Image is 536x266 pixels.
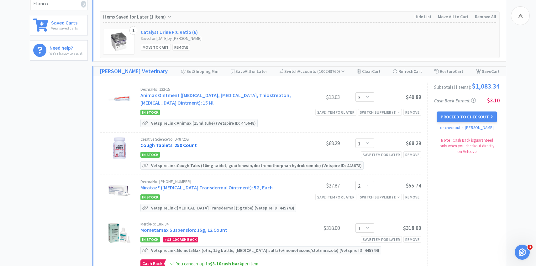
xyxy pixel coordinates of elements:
img: 66228580dc474c89861e9ae14fec8b7b_68487.jpeg [108,137,130,159]
h6: Need help? [50,44,83,50]
a: Saved CartsView saved carts [30,15,88,35]
div: Remove [172,44,190,51]
div: Dechra No: [PHONE_NUMBER] [140,180,293,184]
span: $40.89 [406,94,421,100]
div: Switch Supplier ( 1 ) [360,194,400,200]
div: Refresh [393,67,422,76]
span: Cash Back Earned : [434,98,476,104]
span: Remove All [475,14,496,19]
div: Remove [403,236,421,243]
h6: Saved Carts [51,19,78,25]
span: $55.74 [406,182,421,189]
a: Catalyst Urine P:C Ratio (6) [141,29,198,35]
span: 1 Item [151,14,164,20]
div: Dechra No: 122-15 [140,87,293,91]
div: $318.00 [293,224,340,232]
span: Cash Back is guaranteed only when you checkout directly on Vetcove [439,138,494,154]
div: Creative Science No: D48720B [140,137,293,141]
span: Cart [372,68,381,74]
div: Save item for later [315,109,356,116]
div: $13.63 [293,93,340,101]
div: Restore [434,67,463,76]
img: 68f79314d2c544468b167c5f8e4c91b4_403486.jpeg [108,180,130,202]
a: [PERSON_NAME] Veterinary [100,67,168,76]
span: Save for Later [235,68,267,74]
div: Switch Supplier ( 1 ) [360,109,400,115]
p: Vetspire Link: [MEDICAL_DATA] Transdermal (5g tube) (Vetspire ID: 445743) [150,204,296,212]
div: Save [476,67,500,76]
img: e2323f478f974900927c648eb1e68c69_67574.jpeg [108,87,130,109]
p: Vetspire Link: MometaMax (otic, 15g bottle, [MEDICAL_DATA] sulfate/mometasone/clotrimazole) (Vets... [150,247,381,254]
span: Cart [413,68,422,74]
div: Remove [403,194,421,200]
span: Items Saved for Later ( ) [103,14,167,20]
span: $3.10 [167,237,176,242]
span: ( 100243760 ) [316,68,345,74]
span: All [245,68,250,74]
button: Proceed to Checkout [437,111,497,122]
span: Set [187,68,193,74]
div: 1 [129,26,137,35]
span: $1,083.34 [472,83,500,90]
strong: Note: [441,138,452,143]
iframe: Intercom live chat [515,245,530,260]
div: Clear [357,67,381,76]
a: or checkout at [PERSON_NAME] [440,125,494,130]
a: Mometamax Suspension: 15g, 12 Count [140,227,227,233]
div: Accounts [280,67,345,76]
a: Cough Tablets: 250 Count [140,142,197,148]
p: Vetspire Link: Animax (15ml tube) (Vetspire ID: 445648) [150,119,257,127]
a: Animax Ointment ([MEDICAL_DATA], [MEDICAL_DATA], Thiostrepton, [MEDICAL_DATA] Ointment): 15 Ml [140,92,291,106]
span: In Stock [140,110,160,115]
div: Subtotal ( 11 item s ): [434,83,500,90]
div: Remove [403,151,421,158]
span: Hide List [414,14,432,19]
span: Move All to Cart [438,14,469,19]
img: 00761de52cf141e79f6c687939682643_492321.jpeg [108,222,130,244]
div: Save item for later [361,236,402,243]
span: In Stock [140,237,160,242]
a: Mirataz® ([MEDICAL_DATA] Transdermal Ointment): 5G, Each [140,184,273,191]
div: Remove [403,109,421,116]
span: In Stock [140,194,160,200]
div: + Cash Back [163,237,198,242]
span: $68.29 [406,140,421,147]
span: In Stock [140,152,160,158]
i: 0 [81,1,86,8]
span: 3 [528,245,533,250]
div: Save item for later [361,151,402,158]
p: We're happy to assist! [50,50,83,56]
p: View saved carts [51,25,78,31]
div: Shipping Min [181,67,218,76]
div: $68.29 [293,139,340,147]
span: Cart [455,68,463,74]
img: edf542d534584507b62b831831d52f40_175536.png [109,32,128,51]
span: $318.00 [403,225,421,231]
span: Switch [284,68,298,74]
span: Cart [491,68,500,74]
div: Save item for later [315,194,356,200]
div: Saved on [DATE] by [PERSON_NAME] [141,35,230,42]
div: $27.87 [293,182,340,189]
p: Vetspire Link: Cough Tabs (10mg tablet, guaifenesin/dextromethorphan hydrobromide) (Vetspire ID: ... [150,162,363,169]
span: $3.10 [487,97,500,104]
div: Move to Cart [141,44,171,51]
div: Merck No: 186734 [140,222,293,226]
